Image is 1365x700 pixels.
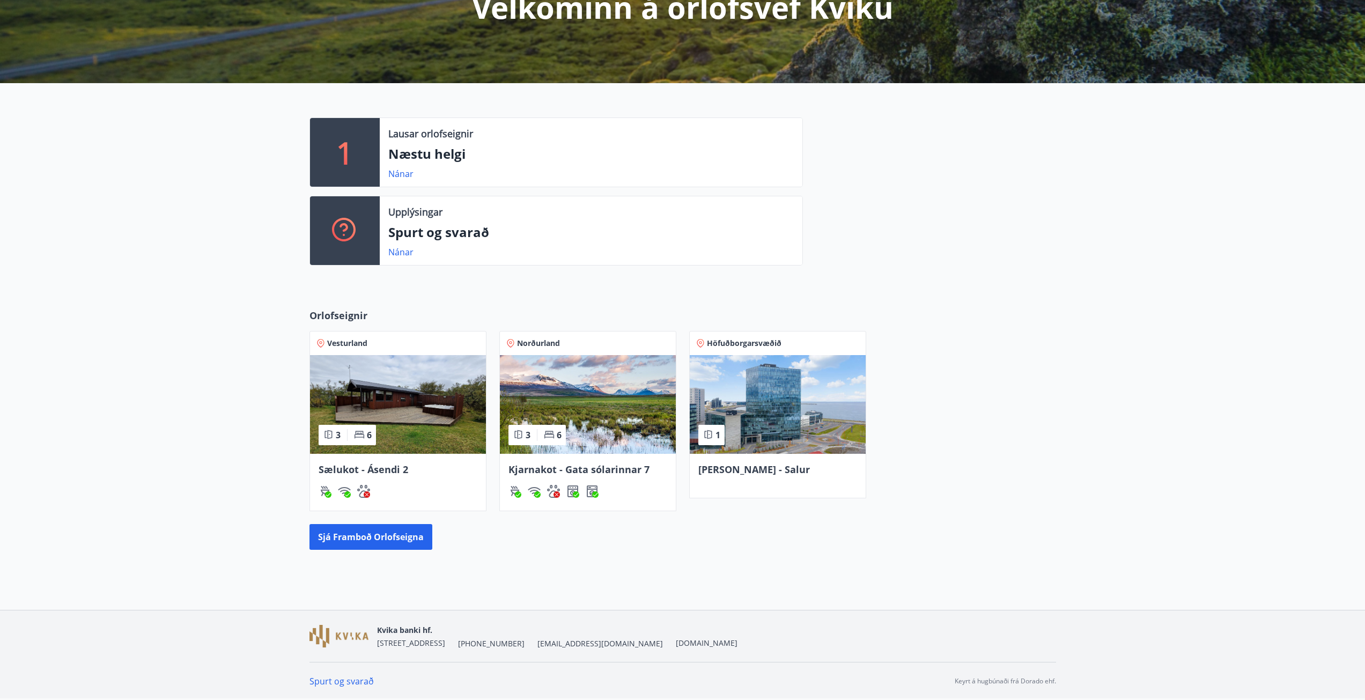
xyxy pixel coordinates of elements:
a: Nánar [388,246,414,258]
img: Dl16BY4EX9PAW649lg1C3oBuIaAsR6QVDQBO2cTm.svg [586,485,599,498]
span: Sælukot - Ásendi 2 [319,463,408,476]
span: 1 [715,429,720,441]
div: Þurrkari [566,485,579,498]
span: 6 [557,429,562,441]
p: Lausar orlofseignir [388,127,473,141]
img: ZXjrS3QKesehq6nQAPjaRuRTI364z8ohTALB4wBr.svg [319,485,331,498]
span: Höfuðborgarsvæðið [707,338,781,349]
a: [DOMAIN_NAME] [676,638,737,648]
div: Þráðlaust net [528,485,541,498]
img: Paella dish [690,355,866,454]
div: Gasgrill [508,485,521,498]
span: Norðurland [517,338,560,349]
div: Þráðlaust net [338,485,351,498]
p: Spurt og svarað [388,223,794,241]
span: Vesturland [327,338,367,349]
span: 3 [526,429,530,441]
span: [STREET_ADDRESS] [377,638,445,648]
button: Sjá framboð orlofseigna [309,524,432,550]
div: Gæludýr [547,485,560,498]
div: Gasgrill [319,485,331,498]
span: 3 [336,429,341,441]
a: Nánar [388,168,414,180]
img: Paella dish [310,355,486,454]
img: pxcaIm5dSOV3FS4whs1soiYWTwFQvksT25a9J10C.svg [357,485,370,498]
img: ZXjrS3QKesehq6nQAPjaRuRTI364z8ohTALB4wBr.svg [508,485,521,498]
span: [PHONE_NUMBER] [458,638,525,649]
img: hddCLTAnxqFUMr1fxmbGG8zWilo2syolR0f9UjPn.svg [566,485,579,498]
div: Þvottavél [586,485,599,498]
p: Keyrt á hugbúnaði frá Dorado ehf. [955,676,1056,686]
span: Orlofseignir [309,308,367,322]
div: Gæludýr [357,485,370,498]
span: 6 [367,429,372,441]
img: Paella dish [500,355,676,454]
span: [PERSON_NAME] - Salur [698,463,810,476]
img: GzFmWhuCkUxVWrb40sWeioDp5tjnKZ3EtzLhRfaL.png [309,625,368,648]
img: HJRyFFsYp6qjeUYhR4dAD8CaCEsnIFYZ05miwXoh.svg [528,485,541,498]
a: Spurt og svarað [309,675,374,687]
p: Næstu helgi [388,145,794,163]
p: 1 [336,132,353,173]
img: pxcaIm5dSOV3FS4whs1soiYWTwFQvksT25a9J10C.svg [547,485,560,498]
span: Kvika banki hf. [377,625,432,635]
span: [EMAIL_ADDRESS][DOMAIN_NAME] [537,638,663,649]
p: Upplýsingar [388,205,442,219]
span: Kjarnakot - Gata sólarinnar 7 [508,463,650,476]
img: HJRyFFsYp6qjeUYhR4dAD8CaCEsnIFYZ05miwXoh.svg [338,485,351,498]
